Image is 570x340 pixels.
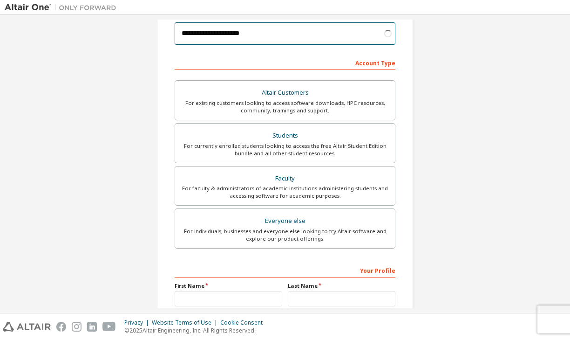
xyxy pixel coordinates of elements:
[181,99,389,114] div: For existing customers looking to access software downloads, HPC resources, community, trainings ...
[5,3,121,12] img: Altair One
[175,282,282,290] label: First Name
[181,129,389,142] div: Students
[3,322,51,332] img: altair_logo.svg
[124,326,268,334] p: © 2025 Altair Engineering, Inc. All Rights Reserved.
[181,142,389,157] div: For currently enrolled students looking to access the free Altair Student Edition bundle and all ...
[181,228,389,243] div: For individuals, businesses and everyone else looking to try Altair software and explore our prod...
[102,322,116,332] img: youtube.svg
[181,86,389,99] div: Altair Customers
[220,319,268,326] div: Cookie Consent
[56,322,66,332] img: facebook.svg
[72,322,81,332] img: instagram.svg
[181,185,389,200] div: For faculty & administrators of academic institutions administering students and accessing softwa...
[288,282,395,290] label: Last Name
[152,319,220,326] div: Website Terms of Use
[87,322,97,332] img: linkedin.svg
[181,215,389,228] div: Everyone else
[175,55,395,70] div: Account Type
[124,319,152,326] div: Privacy
[175,263,395,278] div: Your Profile
[181,172,389,185] div: Faculty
